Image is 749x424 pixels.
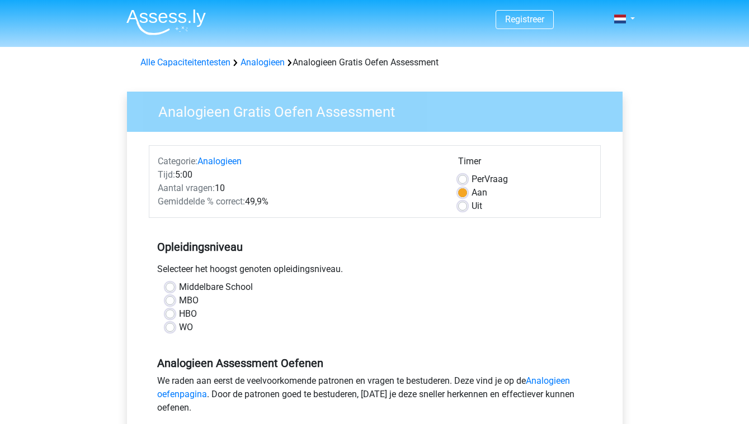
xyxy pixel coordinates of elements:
a: Registreer [505,14,544,25]
div: Selecteer het hoogst genoten opleidingsniveau. [149,263,601,280]
span: Per [472,174,484,184]
div: Timer [458,155,592,173]
img: Assessly [126,9,206,35]
a: Analogieen [197,156,242,166]
span: Tijd: [158,169,175,180]
div: Analogieen Gratis Oefen Assessment [136,56,614,69]
label: Uit [472,199,482,213]
div: 5:00 [149,168,450,182]
label: MBO [179,294,199,307]
span: Aantal vragen: [158,183,215,193]
label: Middelbare School [179,280,253,294]
label: Vraag [472,173,508,186]
span: Categorie: [158,156,197,166]
label: Aan [472,186,487,199]
label: HBO [179,307,197,321]
div: 49,9% [149,195,450,208]
a: Analogieen [241,57,285,68]
label: WO [179,321,193,334]
h5: Analogieen Assessment Oefenen [157,356,592,370]
span: Gemiddelde % correct: [158,196,245,207]
div: We raden aan eerst de veelvoorkomende patronen en vragen te bestuderen. Deze vind je op de . Door... [149,374,601,419]
a: Alle Capaciteitentesten [140,57,230,68]
div: 10 [149,182,450,195]
h3: Analogieen Gratis Oefen Assessment [145,99,614,121]
h5: Opleidingsniveau [157,236,592,258]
